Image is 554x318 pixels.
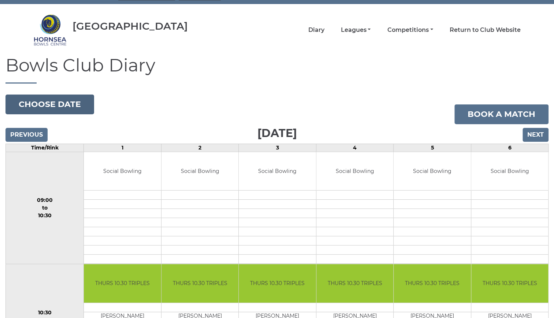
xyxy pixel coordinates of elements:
[316,152,393,191] td: Social Bowling
[161,144,238,152] td: 2
[5,128,48,142] input: Previous
[161,264,238,303] td: THURS 10.30 TRIPLES
[471,144,549,152] td: 6
[239,144,316,152] td: 3
[454,104,549,124] a: Book a match
[471,152,549,191] td: Social Bowling
[239,152,316,191] td: Social Bowling
[84,152,161,191] td: Social Bowling
[72,21,188,32] div: [GEOGRAPHIC_DATA]
[316,144,393,152] td: 4
[308,26,324,34] a: Diary
[341,26,371,34] a: Leagues
[316,264,393,303] td: THURS 10.30 TRIPLES
[471,264,549,303] td: THURS 10.30 TRIPLES
[5,56,549,84] h1: Bowls Club Diary
[523,128,549,142] input: Next
[161,152,238,191] td: Social Bowling
[5,95,94,114] button: Choose date
[84,144,161,152] td: 1
[34,14,67,47] img: Hornsea Bowls Centre
[394,152,471,191] td: Social Bowling
[239,264,316,303] td: THURS 10.30 TRIPLES
[6,152,84,264] td: 09:00 to 10:30
[387,26,433,34] a: Competitions
[84,264,161,303] td: THURS 10.30 TRIPLES
[394,144,471,152] td: 5
[450,26,521,34] a: Return to Club Website
[394,264,471,303] td: THURS 10.30 TRIPLES
[6,144,84,152] td: Time/Rink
